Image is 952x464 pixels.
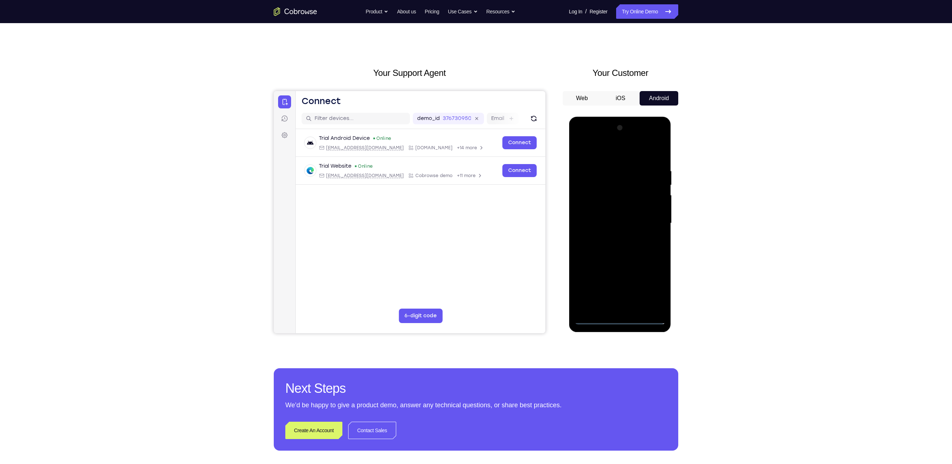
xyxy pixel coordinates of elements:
iframe: Agent [274,91,545,333]
a: Go to the home page [274,7,317,16]
button: Web [563,91,601,106]
a: Try Online Demo [616,4,678,19]
p: We’d be happy to give a product demo, answer any technical questions, or share best practices. [285,400,667,410]
button: Resources [486,4,516,19]
h2: Next Steps [285,380,667,397]
h2: Your Customer [563,66,678,80]
a: Register [590,4,607,19]
span: / [585,7,587,16]
a: Create An Account [285,422,342,439]
h2: Your Support Agent [274,66,545,80]
button: Use Cases [448,4,477,19]
button: Android [640,91,678,106]
a: Pricing [425,4,439,19]
a: Contact Sales [348,422,396,439]
button: iOS [601,91,640,106]
a: Log In [569,4,582,19]
a: About us [397,4,416,19]
button: Product [366,4,389,19]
